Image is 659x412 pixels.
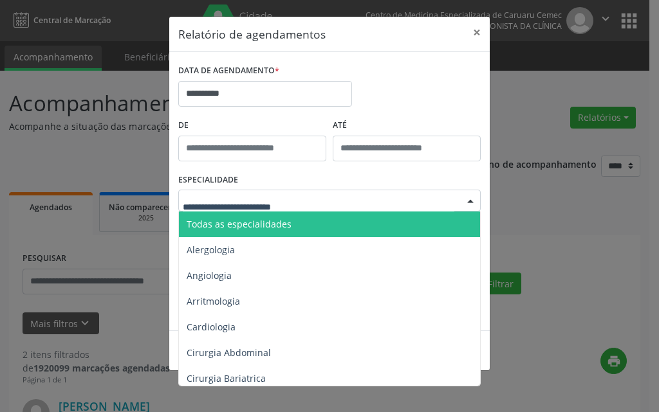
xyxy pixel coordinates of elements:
[178,26,326,42] h5: Relatório de agendamentos
[464,17,490,48] button: Close
[178,61,279,81] label: DATA DE AGENDAMENTO
[187,321,236,333] span: Cardiologia
[187,372,266,384] span: Cirurgia Bariatrica
[178,116,326,136] label: De
[178,170,238,190] label: ESPECIALIDADE
[187,269,232,282] span: Angiologia
[187,244,235,256] span: Alergologia
[187,218,292,230] span: Todas as especialidades
[187,346,271,359] span: Cirurgia Abdominal
[333,116,481,136] label: ATÉ
[187,295,240,307] span: Arritmologia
